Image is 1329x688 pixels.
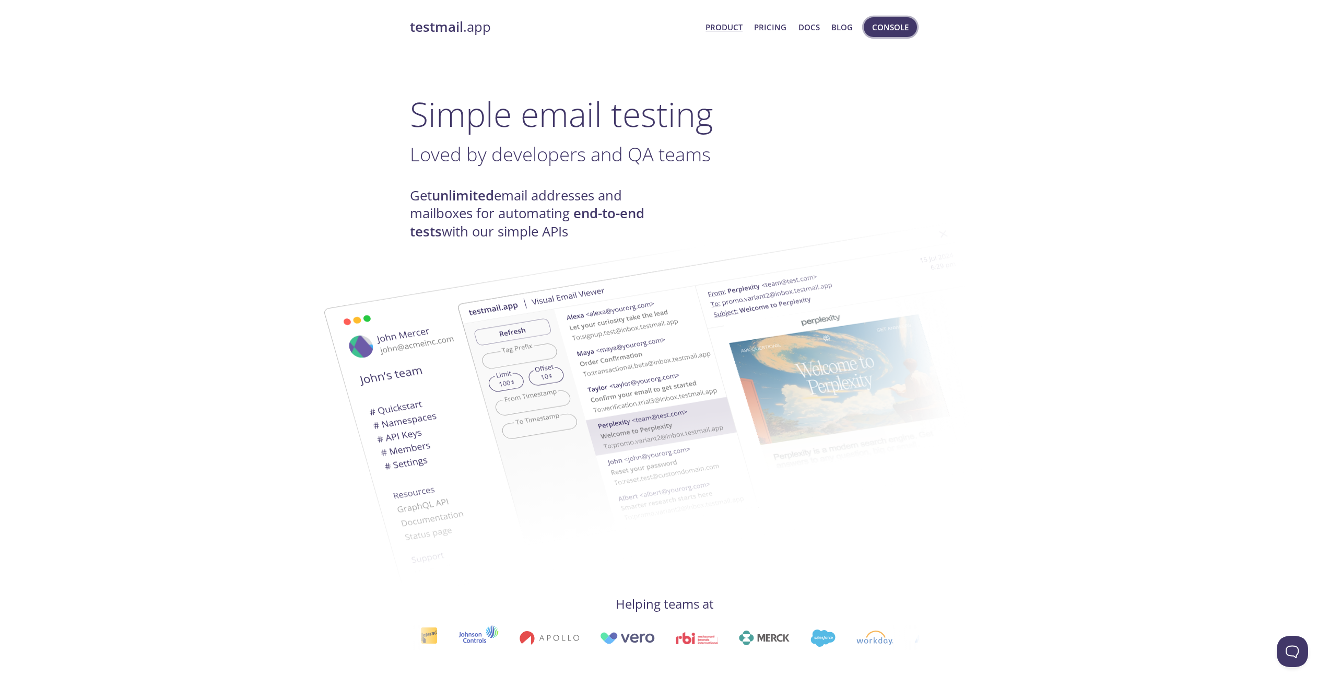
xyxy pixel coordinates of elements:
button: Console [864,17,917,37]
span: Console [872,20,909,34]
a: Pricing [754,20,786,34]
h1: Simple email testing [410,94,920,134]
img: johnsoncontrols [454,625,494,650]
h4: Helping teams at [410,596,920,612]
a: Product [705,20,743,34]
img: testmail-email-viewer [285,242,849,595]
strong: end-to-end tests [410,204,644,240]
img: salesforce [806,630,831,647]
img: workday [852,631,889,645]
strong: testmail [410,18,463,36]
strong: unlimited [432,186,494,205]
img: vero [595,632,651,644]
img: testmail-email-viewer [457,208,1021,561]
span: Loved by developers and QA teams [410,141,711,167]
iframe: Help Scout Beacon - Open [1277,636,1308,667]
a: testmail.app [410,18,698,36]
img: rbi [672,632,714,644]
img: apollo [515,631,574,645]
a: Docs [798,20,820,34]
img: merck [734,631,785,645]
h4: Get email addresses and mailboxes for automating with our simple APIs [410,187,665,241]
a: Blog [831,20,853,34]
